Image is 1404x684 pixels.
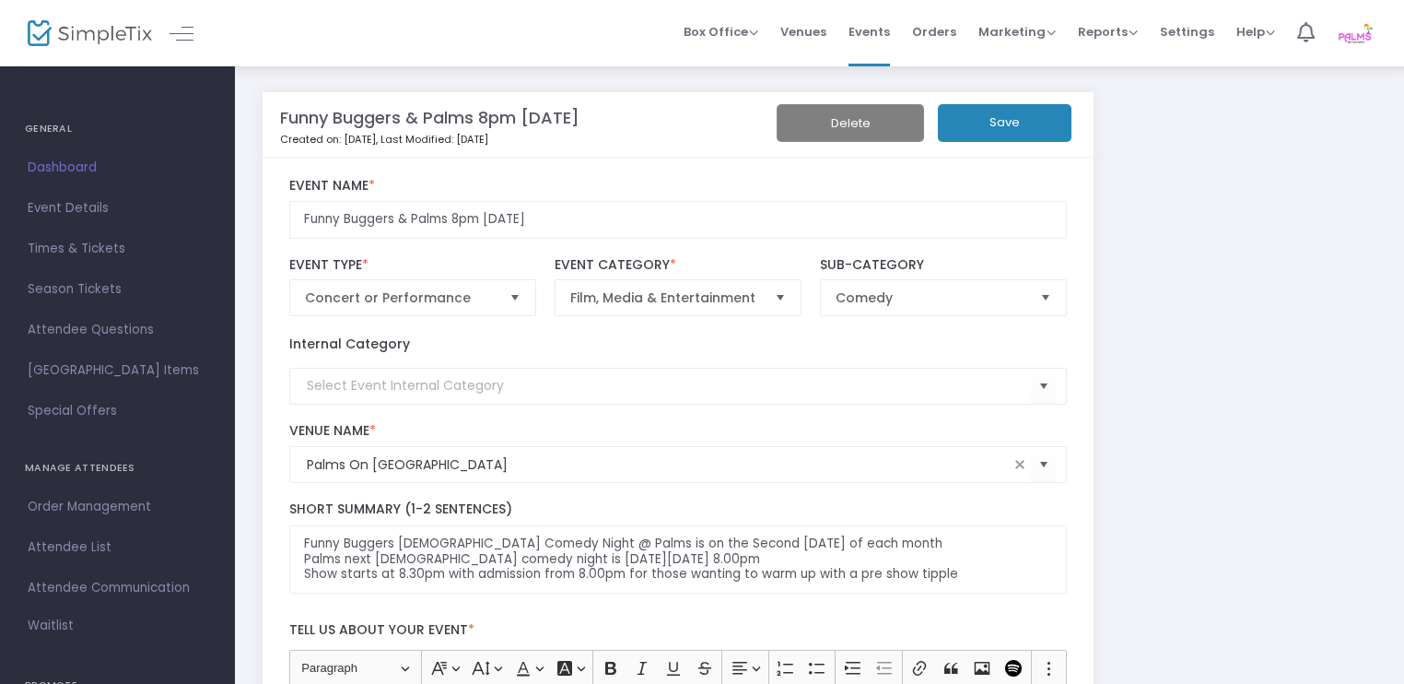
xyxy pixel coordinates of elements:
[777,104,924,142] button: Delete
[28,495,207,519] span: Order Management
[28,359,207,383] span: [GEOGRAPHIC_DATA] Items
[938,104,1071,142] button: Save
[307,376,1032,395] input: Select Event Internal Category
[280,105,579,130] m-panel-title: Funny Buggers & Palms 8pm [DATE]
[848,8,890,55] span: Events
[28,196,207,220] span: Event Details
[1033,280,1059,315] button: Select
[1078,23,1138,41] span: Reports
[28,399,207,423] span: Special Offers
[28,318,207,342] span: Attendee Questions
[289,335,410,354] label: Internal Category
[1009,454,1031,476] span: clear
[555,257,802,274] label: Event Category
[289,257,537,274] label: Event Type
[767,280,793,315] button: Select
[28,576,207,600] span: Attendee Communication
[28,617,74,635] span: Waitlist
[1031,446,1057,484] button: Select
[1236,23,1275,41] span: Help
[307,455,1010,475] input: Select Venue
[820,257,1068,274] label: Sub-Category
[1031,367,1057,405] button: Select
[836,289,1026,307] span: Comedy
[289,500,512,518] span: Short Summary (1-2 Sentences)
[912,8,956,55] span: Orders
[289,423,1068,440] label: Venue Name
[684,23,758,41] span: Box Office
[289,201,1068,239] input: Enter Event Name
[376,132,488,147] span: , Last Modified: [DATE]
[28,277,207,301] span: Season Tickets
[780,8,826,55] span: Venues
[28,237,207,261] span: Times & Tickets
[25,450,210,487] h4: MANAGE ATTENDEES
[280,132,811,147] p: Created on: [DATE]
[293,655,417,683] button: Paragraph
[1160,8,1214,55] span: Settings
[305,289,496,307] span: Concert or Performance
[28,156,207,180] span: Dashboard
[28,536,207,560] span: Attendee List
[289,178,1068,195] label: Event Name
[280,612,1076,650] label: Tell us about your event
[25,111,210,147] h4: GENERAL
[502,280,528,315] button: Select
[301,657,397,679] span: Paragraph
[978,23,1056,41] span: Marketing
[570,289,761,307] span: Film, Media & Entertainment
